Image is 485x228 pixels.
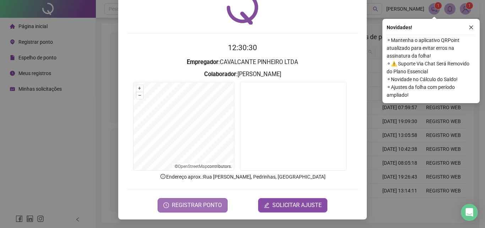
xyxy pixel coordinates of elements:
span: ⚬ Novidade no Cálculo do Saldo! [387,75,475,83]
span: clock-circle [163,202,169,208]
span: REGISTRAR PONTO [172,201,222,210]
span: Novidades ! [387,23,412,31]
span: edit [264,202,269,208]
span: ⚬ ⚠️ Suporte Via Chat Será Removido do Plano Essencial [387,60,475,75]
span: ⚬ Mantenha o aplicativo QRPoint atualizado para evitar erros na assinatura da folha! [387,36,475,60]
span: ⚬ Ajustes da folha com período ampliado! [387,83,475,99]
time: 12:30:30 [228,43,257,52]
span: info-circle [160,173,166,180]
button: – [136,92,143,99]
span: SOLICITAR AJUSTE [272,201,322,210]
button: REGISTRAR PONTO [158,198,228,212]
button: editSOLICITAR AJUSTE [258,198,327,212]
p: Endereço aprox. : Rua [PERSON_NAME], Pedrinhas, [GEOGRAPHIC_DATA] [127,173,358,181]
div: Open Intercom Messenger [461,204,478,221]
span: close [469,25,474,30]
li: © contributors. [175,164,232,169]
h3: : CAVALCANTE PINHEIRO LTDA [127,58,358,67]
h3: : [PERSON_NAME] [127,70,358,79]
strong: Empregador [187,59,218,65]
button: + [136,85,143,92]
a: OpenStreetMap [178,164,207,169]
strong: Colaborador [204,71,236,78]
